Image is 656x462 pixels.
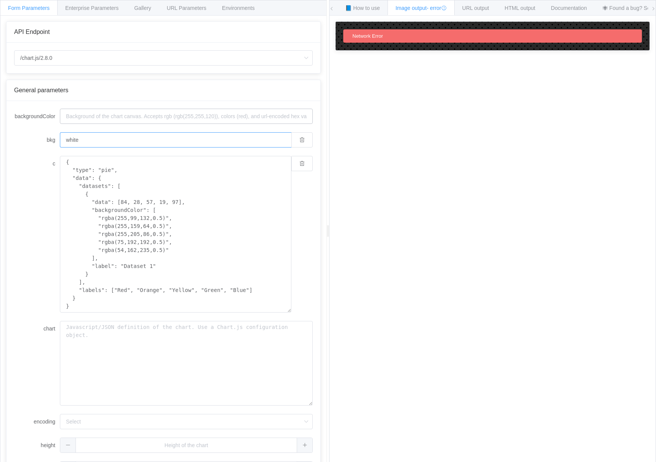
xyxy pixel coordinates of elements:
span: HTML output [505,5,535,11]
span: Documentation [551,5,587,11]
label: encoding [14,414,60,429]
span: Enterprise Parameters [65,5,119,11]
label: height [14,438,60,453]
span: Form Parameters [8,5,50,11]
input: Select [14,50,313,66]
span: Network Error [352,33,383,39]
label: c [14,156,60,171]
span: Image output [396,5,447,11]
input: Background of the chart canvas. Accepts rgb (rgb(255,255,120)), colors (red), and url-encoded hex... [60,132,291,148]
input: Height of the chart [60,438,313,453]
span: Environments [222,5,255,11]
span: General parameters [14,87,68,93]
span: - error [427,5,447,11]
span: 📘 How to use [345,5,380,11]
span: API Endpoint [14,29,50,35]
label: backgroundColor [14,109,60,124]
label: chart [14,321,60,336]
span: URL Parameters [167,5,206,11]
label: bkg [14,132,60,148]
input: Background of the chart canvas. Accepts rgb (rgb(255,255,120)), colors (red), and url-encoded hex... [60,109,313,124]
span: Gallery [134,5,151,11]
input: Select [60,414,313,429]
span: URL output [462,5,489,11]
